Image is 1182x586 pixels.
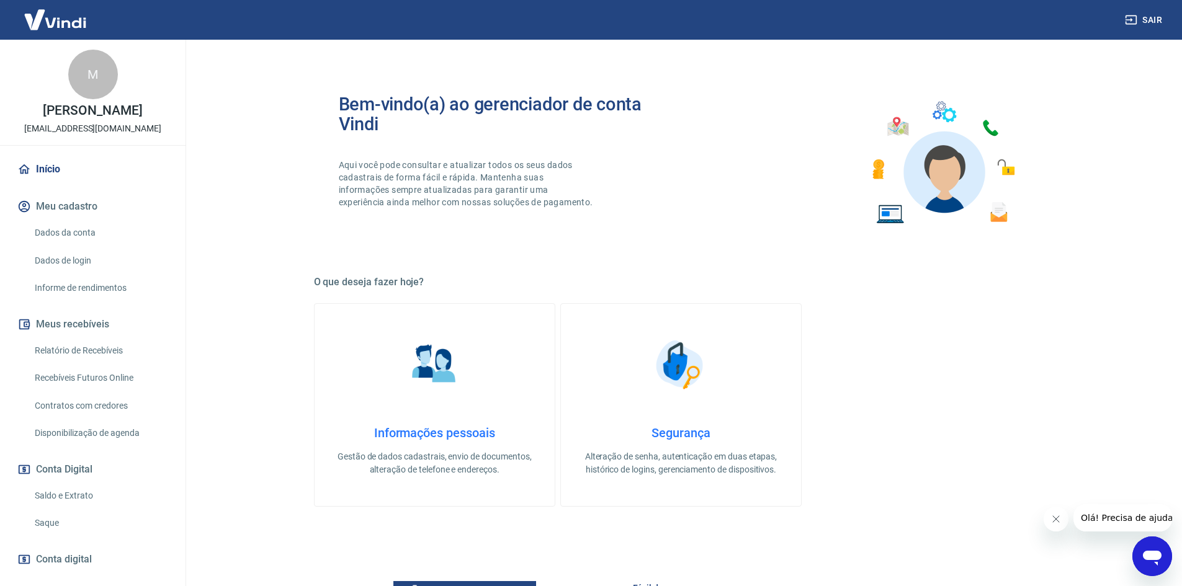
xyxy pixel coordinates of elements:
iframe: Fechar mensagem [1044,507,1068,531]
h4: Segurança [581,425,781,440]
a: Saldo e Extrato [30,483,171,508]
img: Informações pessoais [403,334,465,396]
a: Relatório de Recebíveis [30,338,171,363]
p: Aqui você pode consultar e atualizar todos os seus dados cadastrais de forma fácil e rápida. Mant... [339,159,596,208]
p: Gestão de dados cadastrais, envio de documentos, alteração de telefone e endereços. [334,450,535,476]
button: Sair [1122,9,1167,32]
p: Alteração de senha, autenticação em duas etapas, histórico de logins, gerenciamento de dispositivos. [581,450,781,476]
button: Meus recebíveis [15,311,171,338]
a: Saque [30,510,171,536]
button: Meu cadastro [15,193,171,220]
h2: Bem-vindo(a) ao gerenciador de conta Vindi [339,94,681,134]
div: M [68,50,118,99]
iframe: Botão para abrir a janela de mensagens [1132,536,1172,576]
a: Conta digital [15,546,171,573]
a: Dados de login [30,248,171,273]
a: Contratos com credores [30,393,171,419]
a: Dados da conta [30,220,171,246]
a: Informe de rendimentos [30,275,171,301]
a: Disponibilização de agenda [30,420,171,446]
img: Segurança [650,334,712,396]
iframe: Mensagem da empresa [1073,504,1172,531]
a: Recebíveis Futuros Online [30,365,171,391]
h4: Informações pessoais [334,425,535,440]
a: SegurançaSegurançaAlteração de senha, autenticação em duas etapas, histórico de logins, gerenciam... [560,303,802,507]
span: Conta digital [36,551,92,568]
a: Início [15,156,171,183]
button: Conta Digital [15,456,171,483]
img: Vindi [15,1,96,38]
p: [PERSON_NAME] [43,104,142,117]
a: Informações pessoaisInformações pessoaisGestão de dados cadastrais, envio de documentos, alteraçã... [314,303,555,507]
img: Imagem de um avatar masculino com diversos icones exemplificando as funcionalidades do gerenciado... [861,94,1024,231]
h5: O que deseja fazer hoje? [314,276,1049,288]
span: Olá! Precisa de ajuda? [7,9,104,19]
p: [EMAIL_ADDRESS][DOMAIN_NAME] [24,122,161,135]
